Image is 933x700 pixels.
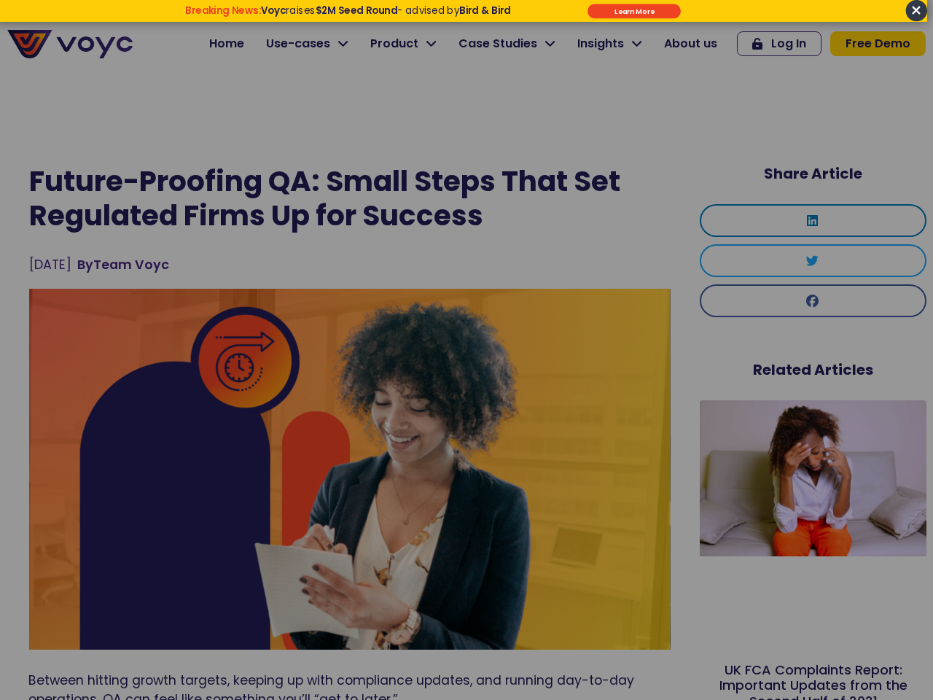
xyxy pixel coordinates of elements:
span: raises - advised by [261,4,511,17]
div: Submit [587,4,681,18]
strong: Bird & Bird [459,4,511,17]
strong: Breaking News: [185,4,261,17]
div: Breaking News: Voyc raises $2M Seed Round - advised by Bird & Bird [136,4,560,28]
strong: $2M Seed Round [315,4,397,17]
strong: Voyc [261,4,286,17]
